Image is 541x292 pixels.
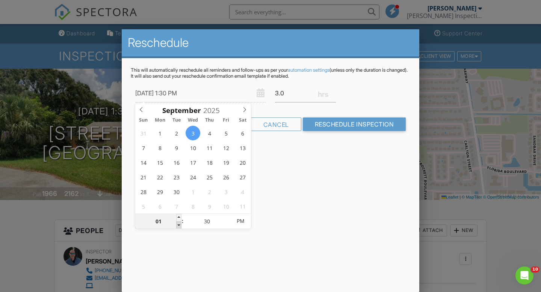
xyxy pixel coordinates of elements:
span: Click to toggle [230,214,251,229]
span: September 19, 2025 [219,155,233,170]
span: September 29, 2025 [153,184,167,199]
span: October 4, 2025 [235,184,250,199]
span: 10 [531,266,539,272]
span: Sun [135,118,152,123]
span: October 10, 2025 [219,199,233,214]
span: September 21, 2025 [136,170,151,184]
span: October 9, 2025 [202,199,217,214]
span: September 25, 2025 [202,170,217,184]
span: October 8, 2025 [186,199,200,214]
input: Scroll to increment [184,214,230,229]
span: October 5, 2025 [136,199,151,214]
span: September 7, 2025 [136,140,151,155]
span: September 24, 2025 [186,170,200,184]
input: Scroll to increment [135,214,181,229]
span: September 3, 2025 [186,126,200,140]
span: September 6, 2025 [235,126,250,140]
span: September 18, 2025 [202,155,217,170]
span: September 22, 2025 [153,170,167,184]
span: September 26, 2025 [219,170,233,184]
span: Scroll to increment [162,107,201,114]
span: September 11, 2025 [202,140,217,155]
span: October 6, 2025 [153,199,167,214]
a: automation settings [288,67,329,73]
span: October 2, 2025 [202,184,217,199]
span: Sat [234,118,251,123]
span: September 15, 2025 [153,155,167,170]
span: Fri [218,118,234,123]
span: Wed [185,118,201,123]
span: September 23, 2025 [169,170,184,184]
span: September 8, 2025 [153,140,167,155]
span: Thu [201,118,218,123]
span: September 12, 2025 [219,140,233,155]
span: October 3, 2025 [219,184,233,199]
span: September 28, 2025 [136,184,151,199]
span: September 17, 2025 [186,155,200,170]
span: October 11, 2025 [235,199,250,214]
iframe: Intercom live chat [515,266,533,284]
h2: Reschedule [128,35,413,50]
span: September 9, 2025 [169,140,184,155]
span: September 16, 2025 [169,155,184,170]
span: Tue [168,118,185,123]
div: Cancel [251,117,301,131]
p: This will automatically reschedule all reminders and follow-ups as per your (unless only the dura... [131,67,410,79]
span: September 5, 2025 [219,126,233,140]
span: September 4, 2025 [202,126,217,140]
span: September 30, 2025 [169,184,184,199]
span: October 1, 2025 [186,184,200,199]
span: September 13, 2025 [235,140,250,155]
span: September 10, 2025 [186,140,200,155]
input: Reschedule Inspection [303,117,406,131]
input: Scroll to increment [201,105,226,115]
span: October 7, 2025 [169,199,184,214]
span: August 31, 2025 [136,126,151,140]
span: September 2, 2025 [169,126,184,140]
span: September 27, 2025 [235,170,250,184]
span: Mon [152,118,168,123]
span: September 1, 2025 [153,126,167,140]
span: September 14, 2025 [136,155,151,170]
span: September 20, 2025 [235,155,250,170]
span: : [181,214,184,229]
